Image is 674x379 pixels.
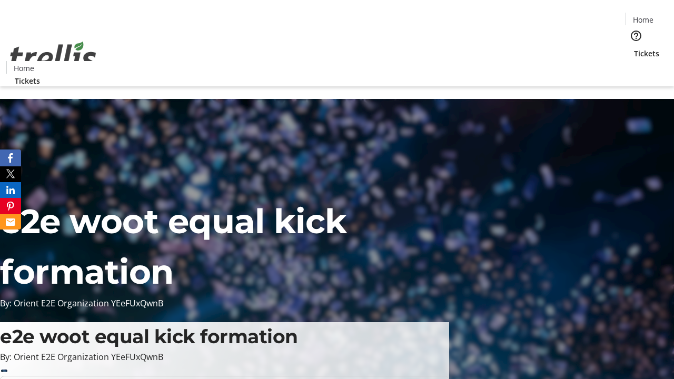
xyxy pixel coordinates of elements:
[634,48,659,59] span: Tickets
[15,75,40,86] span: Tickets
[6,30,100,83] img: Orient E2E Organization YEeFUxQwnB's Logo
[626,25,647,46] button: Help
[14,63,34,74] span: Home
[626,14,660,25] a: Home
[626,48,668,59] a: Tickets
[633,14,653,25] span: Home
[6,75,48,86] a: Tickets
[7,63,41,74] a: Home
[626,59,647,80] button: Cart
